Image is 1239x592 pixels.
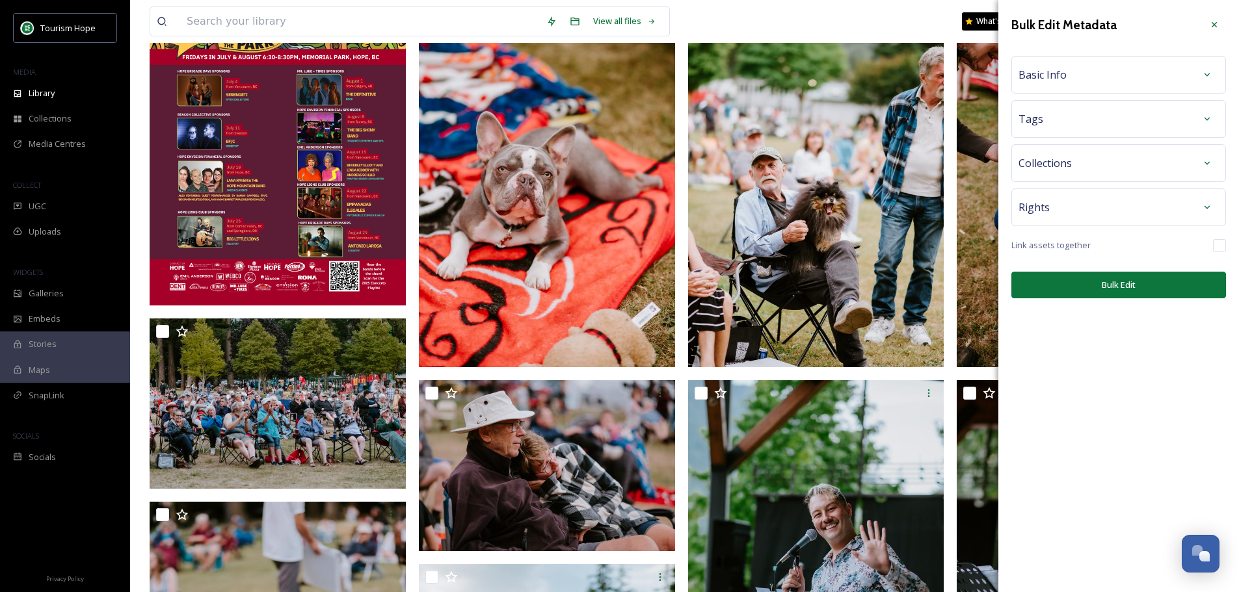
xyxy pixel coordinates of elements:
span: Library [29,87,55,99]
span: WIDGETS [13,267,43,277]
button: Open Chat [1182,535,1219,573]
span: Maps [29,364,50,376]
span: Tags [1019,111,1043,127]
span: Stories [29,338,57,350]
a: What's New [962,12,1027,31]
input: Search your library [180,7,540,36]
span: Embeds [29,313,60,325]
span: UGC [29,200,46,212]
a: View all files [587,8,663,34]
span: Tourism Hope [40,22,96,34]
img: ext_1754457710.133493_-HVW-126.jpg [150,318,406,489]
span: COLLECT [13,180,41,190]
span: Link assets together [1011,239,1091,251]
img: ext_1754457709.121618_-HVW-113.jpg [419,380,675,550]
span: Uploads [29,225,61,238]
span: Privacy Policy [46,574,84,583]
span: SnapLink [29,389,64,402]
span: Socials [29,451,56,463]
span: MEDIA [13,67,36,77]
img: logo.png [21,21,34,34]
span: Galleries [29,287,64,300]
span: Rights [1019,199,1050,215]
a: Privacy Policy [46,570,84,586]
span: Collections [1019,155,1072,171]
button: Bulk Edit [1011,272,1226,298]
span: Basic Info [1019,67,1067,83]
span: SOCIALS [13,431,39,441]
span: Media Centres [29,138,86,150]
span: Collections [29,112,72,125]
h3: Bulk Edit Metadata [1011,16,1117,34]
